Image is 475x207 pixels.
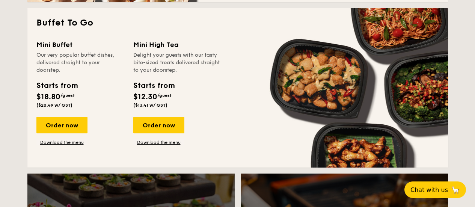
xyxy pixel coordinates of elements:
[36,51,124,74] div: Our very popular buffet dishes, delivered straight to your doorstep.
[133,139,184,145] a: Download the menu
[133,80,174,91] div: Starts from
[451,186,460,194] span: 🦙
[133,39,221,50] div: Mini High Tea
[36,117,87,133] div: Order now
[410,186,448,193] span: Chat with us
[133,103,167,108] span: ($13.41 w/ GST)
[36,92,60,101] span: $18.80
[36,80,77,91] div: Starts from
[404,181,466,198] button: Chat with us🦙
[36,103,72,108] span: ($20.49 w/ GST)
[60,93,75,98] span: /guest
[36,17,439,29] h2: Buffet To Go
[133,92,157,101] span: $12.30
[133,117,184,133] div: Order now
[133,51,221,74] div: Delight your guests with our tasty bite-sized treats delivered straight to your doorstep.
[157,93,172,98] span: /guest
[36,139,87,145] a: Download the menu
[36,39,124,50] div: Mini Buffet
